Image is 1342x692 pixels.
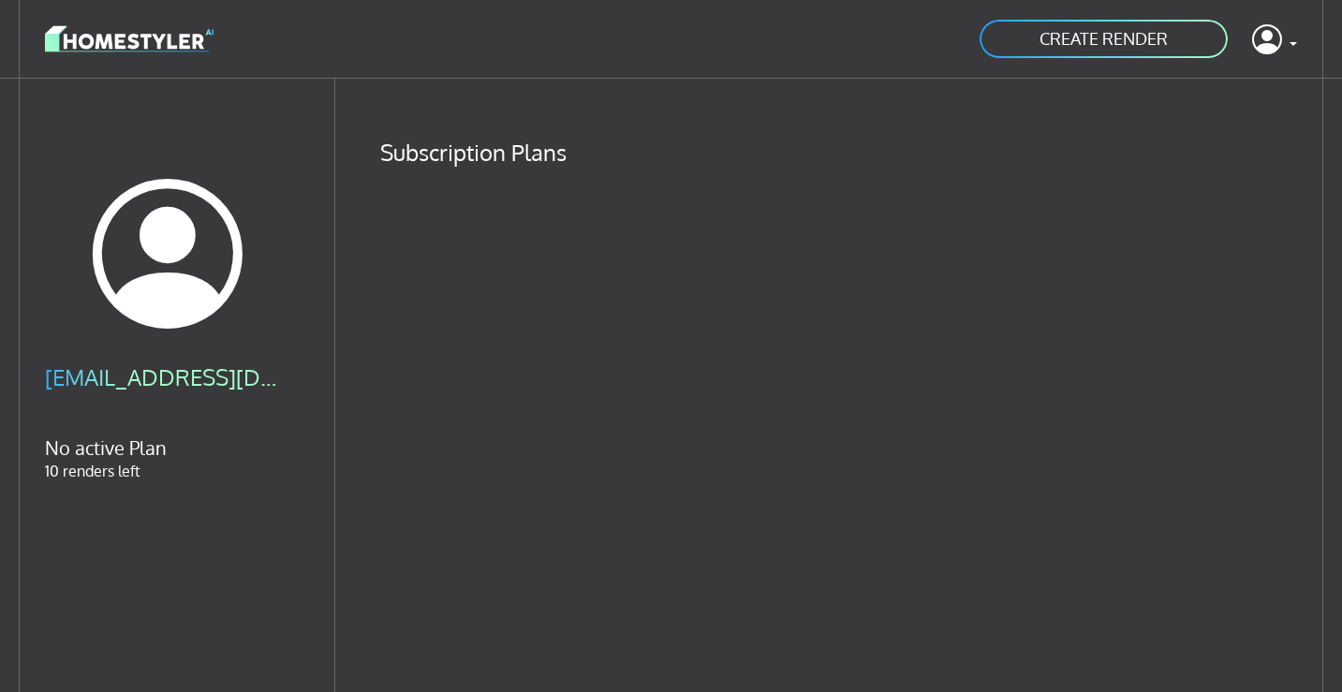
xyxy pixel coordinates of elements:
[45,363,289,482] div: 10 renders left
[978,18,1230,60] a: CREATE RENDER
[380,139,1297,167] h4: Subscription Plans
[45,363,289,391] h4: [EMAIL_ADDRESS][DOMAIN_NAME]
[45,436,289,460] h5: No active Plan
[45,22,214,55] img: logo-3de290ba35641baa71223ecac5eacb59cb85b4c7fdf211dc9aaecaaee71ea2f8.svg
